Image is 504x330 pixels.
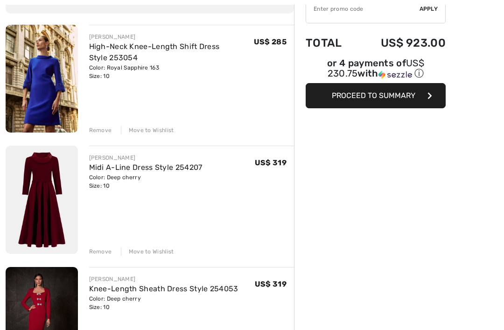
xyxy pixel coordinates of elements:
[332,91,415,100] span: Proceed to Summary
[89,174,203,190] div: Color: Deep cherry Size: 10
[6,146,78,254] img: Midi A-Line Dress Style 254207
[306,59,446,84] div: or 4 payments ofUS$ 230.75withSezzle Click to learn more about Sezzle
[255,280,287,289] span: US$ 319
[89,295,238,312] div: Color: Deep cherry Size: 10
[89,126,112,135] div: Remove
[89,33,254,42] div: [PERSON_NAME]
[356,28,446,59] td: US$ 923.00
[328,58,424,79] span: US$ 230.75
[89,64,254,81] div: Color: Royal Sapphire 163 Size: 10
[255,159,287,168] span: US$ 319
[89,154,203,162] div: [PERSON_NAME]
[306,84,446,109] button: Proceed to Summary
[121,248,174,256] div: Move to Wishlist
[89,285,238,294] a: Knee-Length Sheath Dress Style 254053
[89,163,203,172] a: Midi A-Line Dress Style 254207
[89,42,220,63] a: High-Neck Knee-Length Shift Dress Style 253054
[121,126,174,135] div: Move to Wishlist
[378,71,412,79] img: Sezzle
[420,5,438,14] span: Apply
[6,25,78,133] img: High-Neck Knee-Length Shift Dress Style 253054
[89,275,238,284] div: [PERSON_NAME]
[306,28,356,59] td: Total
[89,248,112,256] div: Remove
[254,38,287,47] span: US$ 285
[306,59,446,80] div: or 4 payments of with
